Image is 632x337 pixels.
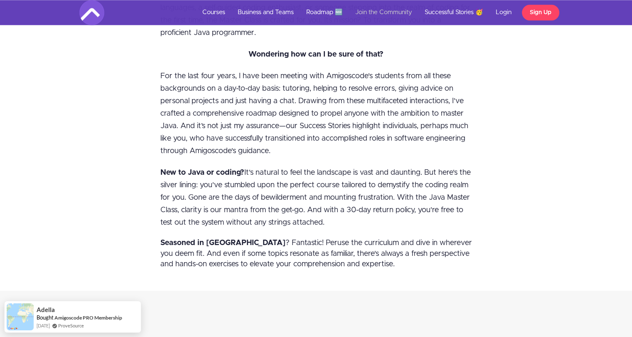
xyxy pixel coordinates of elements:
span: Adella [37,306,55,313]
img: provesource social proof notification image [7,303,34,330]
strong: Wondering how can I be sure of that? [248,51,384,58]
a: ProveSource [58,322,84,329]
span: ? Fantastic! Peruse the curriculum and dive in wherever you deem fit. And even if some topics res... [160,239,472,268]
a: Amigoscode PRO Membership [54,314,122,321]
strong: Seasoned in [GEOGRAPHIC_DATA] [160,239,285,247]
span: Bought [37,314,54,321]
strong: New to Java or coding? [160,169,244,176]
span: [DATE] [37,322,50,329]
span: For the last four years, I have been meeting with Amigoscode's students from all these background... [160,72,468,155]
a: Sign Up [522,5,559,20]
span: It's natural to feel the landscape is vast and daunting. But here's the silver lining: you've stu... [160,169,471,226]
